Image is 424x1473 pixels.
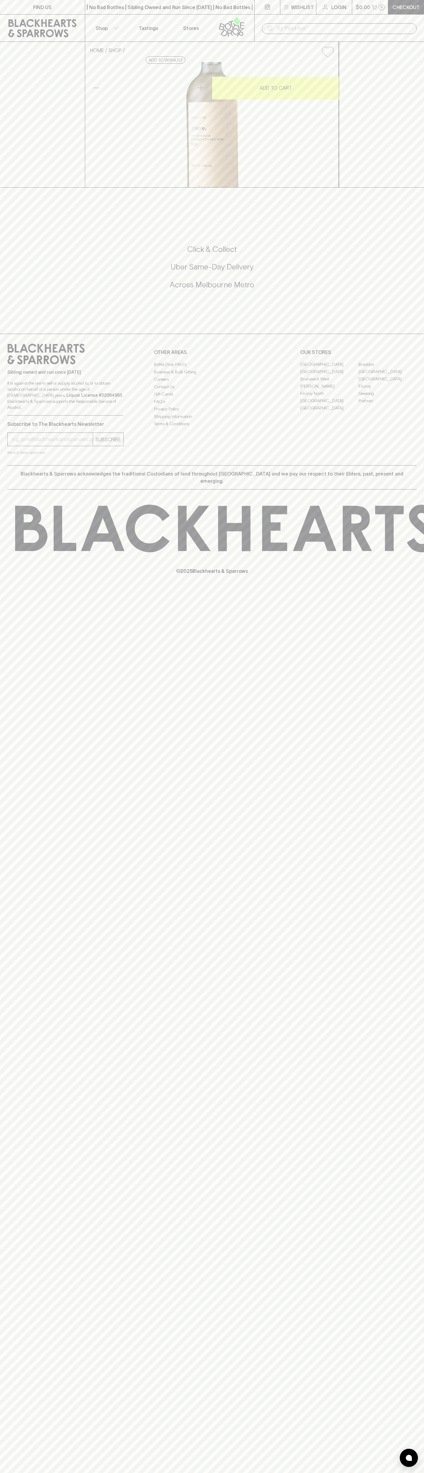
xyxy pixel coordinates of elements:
[12,435,93,444] input: e.g. jane@blackheartsandsparrows.com.au
[33,4,52,11] p: FIND US
[212,77,339,99] button: ADD TO CART
[7,369,124,375] p: Sibling owned and run since [DATE]
[154,361,270,368] a: Bottle Drop FAQ's
[154,383,270,390] a: Contact Us
[154,349,270,356] p: OTHER AREAS
[85,62,339,187] img: 39742.png
[66,393,122,398] strong: Liquor License #32064953
[300,349,417,356] p: OUR STORES
[300,368,359,375] a: [GEOGRAPHIC_DATA]
[109,48,122,53] a: SHOP
[146,56,185,64] button: Add to wishlist
[7,449,124,456] p: We will never spam you
[359,390,417,397] a: Geelong
[359,368,417,375] a: [GEOGRAPHIC_DATA]
[300,390,359,397] a: Fitzroy North
[85,15,128,42] button: Shop
[95,436,121,443] p: SUBSCRIBE
[300,375,359,382] a: Brunswick West
[319,44,336,60] button: Add to wishlist
[139,25,158,32] p: Tastings
[96,25,108,32] p: Shop
[300,397,359,404] a: [GEOGRAPHIC_DATA]
[7,262,417,272] h5: Uber Same-Day Delivery
[154,391,270,398] a: Gift Cards
[7,244,417,254] h5: Click & Collect
[259,84,292,92] p: ADD TO CART
[359,361,417,368] a: Braddon
[300,382,359,390] a: [PERSON_NAME]
[406,1455,412,1461] img: bubble-icon
[7,420,124,428] p: Subscribe to The Blackhearts Newsletter
[291,4,314,11] p: Wishlist
[7,220,417,322] div: Call to action block
[359,382,417,390] a: Fitzroy
[154,376,270,383] a: Careers
[154,420,270,428] a: Terms & Conditions
[183,25,199,32] p: Stores
[154,368,270,376] a: Business & Bulk Gifting
[93,433,123,446] button: SUBSCRIBE
[7,280,417,290] h5: Across Melbourne Metro
[356,4,370,11] p: $0.00
[154,413,270,420] a: Shipping Information
[380,5,383,9] p: 0
[12,470,412,485] p: Blackhearts & Sparrows acknowledges the traditional Custodians of land throughout [GEOGRAPHIC_DAT...
[170,15,212,42] a: Stores
[276,24,412,33] input: Try "Pinot noir"
[331,4,346,11] p: Login
[300,404,359,412] a: [GEOGRAPHIC_DATA]
[127,15,170,42] a: Tastings
[300,361,359,368] a: [GEOGRAPHIC_DATA]
[90,48,104,53] a: HOME
[359,375,417,382] a: [GEOGRAPHIC_DATA]
[154,398,270,405] a: FAQ's
[7,380,124,410] p: It is against the law to sell or supply alcohol to, or to obtain alcohol on behalf of a person un...
[392,4,420,11] p: Checkout
[359,397,417,404] a: Prahran
[154,406,270,413] a: Privacy Policy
